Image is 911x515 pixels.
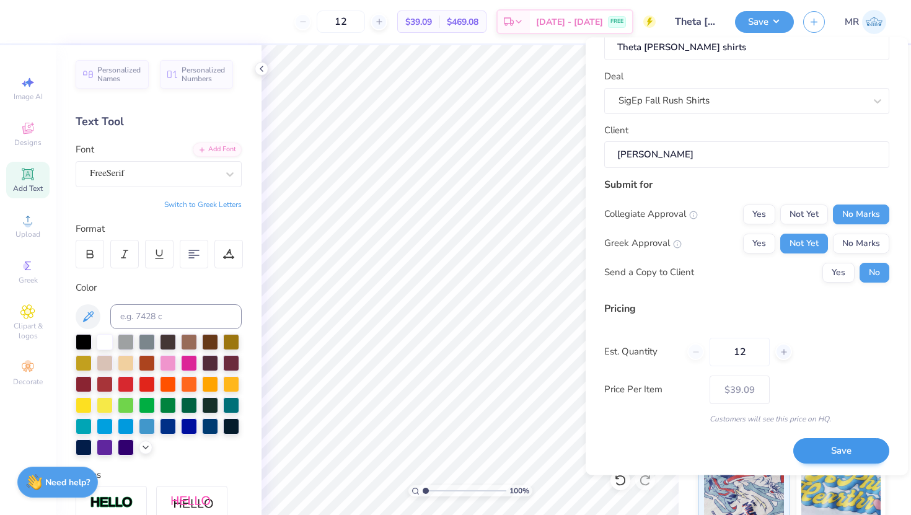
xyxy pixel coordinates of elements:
button: Switch to Greek Letters [164,200,242,209]
span: Personalized Numbers [182,66,226,83]
button: Save [735,11,794,33]
div: Submit for [604,177,889,191]
label: Est. Quantity [604,345,678,359]
span: Image AI [14,92,43,102]
button: Not Yet [780,233,828,253]
span: Designs [14,138,42,147]
label: Price Per Item [604,382,700,397]
div: Customers will see this price on HQ. [604,413,889,424]
span: $39.09 [405,15,432,29]
span: $469.08 [447,15,478,29]
div: Format [76,222,243,236]
span: MR [845,15,859,29]
span: Personalized Names [97,66,141,83]
button: No Marks [833,204,889,224]
div: Color [76,281,242,295]
label: Deal [604,69,623,84]
span: Decorate [13,377,43,387]
input: e.g. Ethan Linker [604,141,889,168]
div: Styles [76,468,242,482]
div: Add Font [193,143,242,157]
span: Upload [15,229,40,239]
div: Text Tool [76,113,242,130]
input: e.g. 7428 c [110,304,242,329]
img: Stroke [90,496,133,510]
input: – – [317,11,365,33]
button: Yes [743,204,775,224]
div: Collegiate Approval [604,207,698,221]
label: Font [76,143,94,157]
button: No [860,262,889,282]
span: Clipart & logos [6,321,50,341]
span: 100 % [509,485,529,496]
span: FREE [610,17,623,26]
img: Shadow [170,495,214,511]
input: Untitled Design [665,9,726,34]
span: [DATE] - [DATE] [536,15,603,29]
div: Greek Approval [604,236,682,250]
button: Yes [743,233,775,253]
button: No Marks [833,233,889,253]
span: Add Text [13,183,43,193]
button: Not Yet [780,204,828,224]
label: Client [604,123,628,137]
button: Save [793,438,889,464]
a: MR [845,10,886,34]
strong: Need help? [45,477,90,488]
div: Send a Copy to Client [604,265,694,280]
input: – – [710,337,770,366]
span: Greek [19,275,38,285]
img: Morgan Ray [862,10,886,34]
button: Yes [822,262,855,282]
div: Pricing [604,301,889,315]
